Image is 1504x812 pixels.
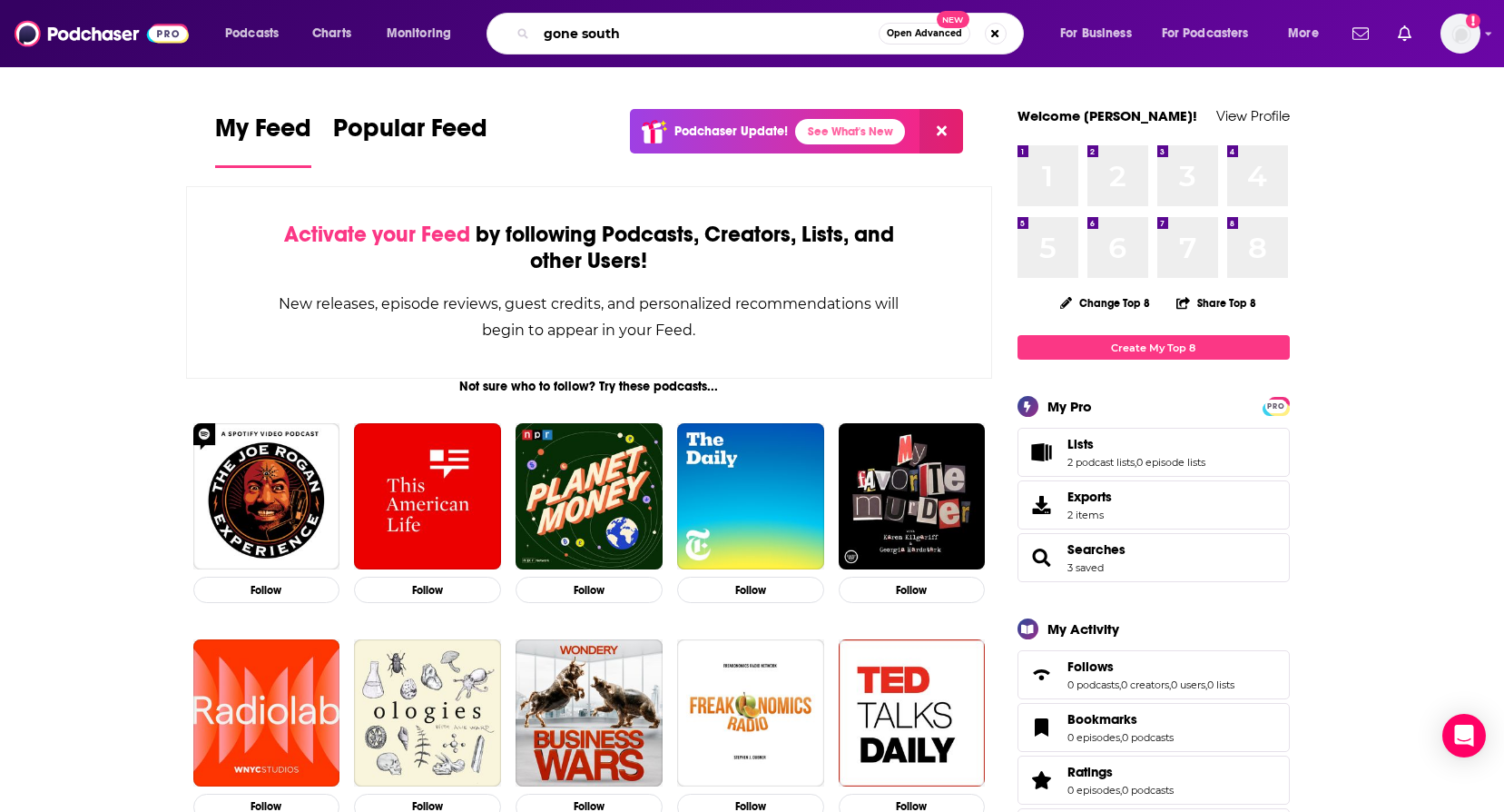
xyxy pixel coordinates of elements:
[1047,398,1092,415] div: My Pro
[887,29,962,38] span: Open Advanced
[1169,678,1171,691] span: ,
[1121,678,1169,691] a: 0 creators
[937,11,969,28] span: New
[15,16,189,51] a: Podchaser - Follow, Share and Rate Podcasts
[374,19,475,48] button: open menu
[215,113,311,168] a: My Feed
[879,23,970,45] button: Open AdvancedNew
[677,639,824,787] img: Freakonomics Radio
[1067,541,1126,558] a: Searches
[1122,784,1174,797] a: 0 podcasts
[1049,292,1162,314] button: Change Top 8
[1345,18,1376,49] a: Show notifications dropdown
[1067,659,1114,675] span: Follows
[354,577,501,603] button: Follow
[839,639,986,787] img: TED Talks Daily
[1171,678,1205,691] a: 0 users
[674,124,788,139] p: Podchaser Update!
[1067,436,1205,452] a: Lists
[1067,764,1174,780] a: Ratings
[1024,440,1060,465] a: Lists
[1175,285,1257,321] button: Share Top 8
[1119,678,1121,691] span: ,
[1060,21,1132,46] span: For Business
[1391,18,1419,49] a: Show notifications dropdown
[1017,335,1290,360] a: Create My Top 8
[1135,456,1136,469] span: ,
[387,21,451,46] span: Monitoring
[278,291,901,343] div: New releases, episode reviews, guest credits, and personalized recommendations will begin to appe...
[278,222,901,274] div: by following Podcasts, Creators, Lists, and other Users!
[1265,400,1287,413] span: PRO
[1067,509,1112,521] span: 2 items
[1017,480,1290,530] a: Exports
[516,577,663,603] button: Follow
[1216,107,1290,124] a: View Profile
[1067,711,1174,728] a: Bookmarks
[1017,533,1290,582] span: Searches
[300,19,362,48] a: Charts
[1136,456,1205,469] a: 0 episode lists
[1067,456,1135,469] a: 2 podcast lists
[354,423,501,570] img: This American Life
[1067,489,1112,505] span: Exports
[1067,436,1094,452] span: Lists
[193,639,340,787] img: Radiolab
[536,19,879,48] input: Search podcasts, credits, & more...
[354,639,501,787] img: Ologies with Alie Ward
[516,639,663,787] img: Business Wars
[1150,19,1275,48] button: open menu
[193,423,340,570] img: The Joe Rogan Experience
[333,113,487,168] a: Popular Feed
[839,423,986,570] img: My Favorite Murder with Karen Kilgariff and Georgia Hardstark
[1466,14,1480,28] svg: Add a profile image
[1442,714,1486,758] div: Open Intercom Messenger
[1067,678,1119,691] a: 0 podcasts
[1017,650,1290,699] span: Follows
[1024,715,1060,740] a: Bookmarks
[677,577,824,603] button: Follow
[193,577,340,603] button: Follow
[333,113,487,154] span: Popular Feed
[225,21,279,46] span: Podcasts
[284,221,470,248] span: Activate your Feed
[1067,784,1120,797] a: 0 episodes
[1067,659,1234,675] a: Follows
[1024,492,1060,518] span: Exports
[1207,678,1234,691] a: 0 lists
[1067,711,1137,728] span: Bookmarks
[1120,784,1122,797] span: ,
[504,13,1041,54] div: Search podcasts, credits, & more...
[1288,21,1319,46] span: More
[1017,756,1290,805] span: Ratings
[1440,14,1480,54] img: User Profile
[1047,19,1155,48] button: open menu
[1017,107,1197,124] a: Welcome [PERSON_NAME]!
[1275,19,1342,48] button: open menu
[516,423,663,570] img: Planet Money
[1162,21,1249,46] span: For Podcasters
[212,19,302,48] button: open menu
[795,119,905,144] a: See What's New
[1122,731,1174,744] a: 0 podcasts
[1024,662,1060,688] a: Follows
[677,423,824,570] img: The Daily
[1205,678,1207,691] span: ,
[1265,399,1287,412] a: PRO
[1440,14,1480,54] span: Logged in as molly.burgoyne
[1024,767,1060,793] a: Ratings
[312,21,351,46] span: Charts
[1024,545,1060,570] a: Searches
[186,379,993,394] div: Not sure who to follow? Try these podcasts...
